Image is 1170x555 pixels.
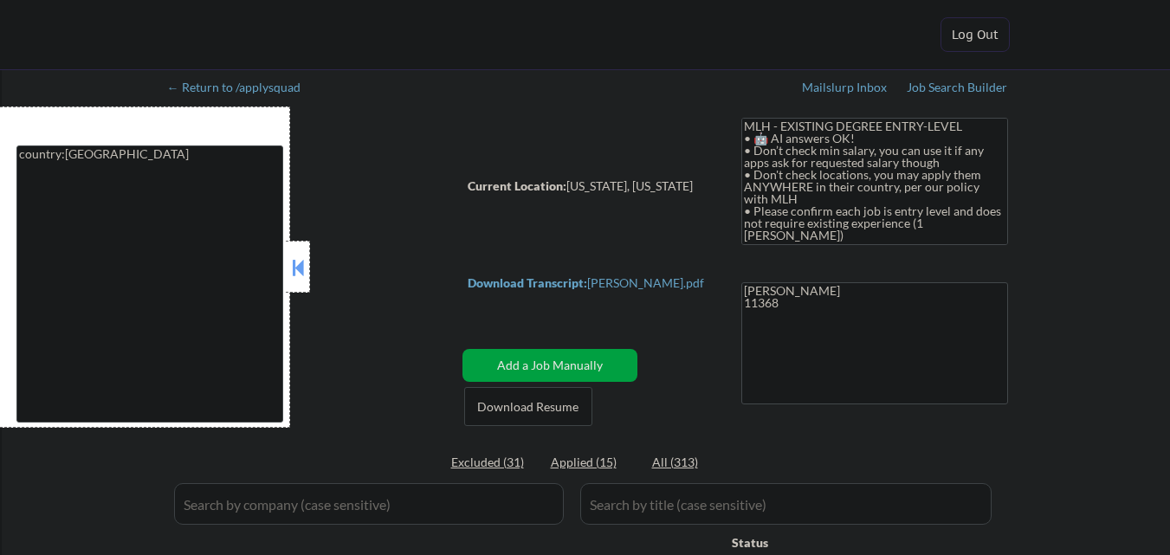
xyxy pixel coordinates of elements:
[451,454,538,471] div: Excluded (31)
[462,349,637,382] button: Add a Job Manually
[174,483,564,525] input: Search by company (case sensitive)
[468,276,708,301] a: Download Transcript:[PERSON_NAME].pdf
[167,81,317,98] a: ← Return to /applysquad
[551,454,637,471] div: Applied (15)
[468,178,566,193] strong: Current Location:
[167,81,317,94] div: ← Return to /applysquad
[580,483,992,525] input: Search by title (case sensitive)
[802,81,889,98] a: Mailslurp Inbox
[468,277,708,289] div: [PERSON_NAME].pdf
[907,81,1008,98] a: Job Search Builder
[941,17,1010,52] button: Log Out
[468,177,713,195] div: [US_STATE], [US_STATE]
[468,275,587,290] strong: Download Transcript:
[802,81,889,94] div: Mailslurp Inbox
[464,387,592,426] button: Download Resume
[907,81,1008,94] div: Job Search Builder
[652,454,739,471] div: All (313)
